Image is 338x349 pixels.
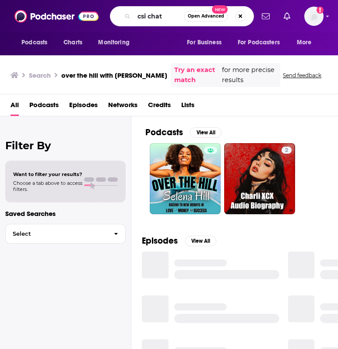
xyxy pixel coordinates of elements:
button: View All [190,127,222,138]
a: Show notifications dropdown [258,9,273,24]
span: New [212,5,228,14]
h2: Filter By [5,139,126,152]
a: Show notifications dropdown [280,9,294,24]
a: Credits [148,98,171,116]
a: 2 [282,147,292,154]
a: PodcastsView All [145,127,222,138]
svg: Add a profile image [317,7,324,14]
span: Open Advanced [188,14,224,18]
a: Charts [58,34,88,51]
a: 2 [224,143,295,214]
button: Select [5,224,126,244]
span: for more precise results [222,65,277,85]
span: 2 [285,146,288,155]
a: Networks [108,98,137,116]
a: Podcasts [29,98,59,116]
span: Monitoring [98,36,129,49]
button: Show profile menu [304,7,324,26]
button: View All [185,236,216,246]
div: Search podcasts, credits, & more... [110,6,254,26]
input: Search podcasts, credits, & more... [134,9,184,23]
h2: Podcasts [145,127,183,138]
a: Try an exact match [174,65,220,85]
span: For Business [187,36,222,49]
a: Lists [181,98,194,116]
button: Open AdvancedNew [184,11,228,22]
button: open menu [15,34,59,51]
span: Podcasts [21,36,47,49]
span: Choose a tab above to access filters. [13,180,82,192]
button: open menu [92,34,141,51]
a: Episodes [69,98,98,116]
button: open menu [181,34,232,51]
span: Want to filter your results? [13,171,82,177]
a: All [11,98,19,116]
h3: Search [29,71,51,79]
span: Logged in as GregKubie [304,7,324,26]
button: open menu [232,34,292,51]
h2: Episodes [142,235,178,246]
img: Podchaser - Follow, Share and Rate Podcasts [14,8,99,25]
span: More [297,36,312,49]
a: EpisodesView All [142,235,216,246]
span: For Podcasters [238,36,280,49]
span: Charts [63,36,82,49]
img: User Profile [304,7,324,26]
span: Select [6,231,107,237]
h3: over the hill with [PERSON_NAME] [61,71,167,79]
p: Saved Searches [5,209,126,218]
button: Send feedback [280,72,324,79]
button: open menu [291,34,323,51]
